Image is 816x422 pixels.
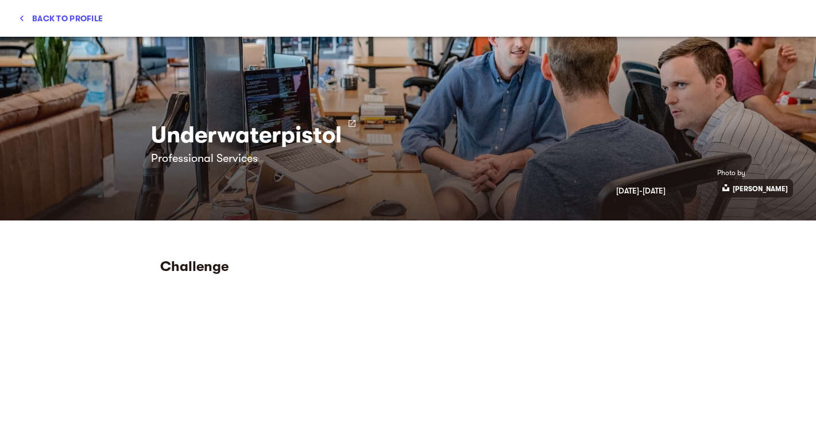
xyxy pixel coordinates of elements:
a: [PERSON_NAME] [733,184,788,193]
h3: Underwaterpistol [151,119,342,151]
h5: Challenge [160,257,485,276]
button: Back to profile [14,8,107,29]
p: [PERSON_NAME] [733,185,788,192]
a: Underwaterpistol [151,119,666,151]
iframe: mayple-rich-text-viewer [160,294,485,366]
span: Photo by [717,169,745,177]
h6: Professional Services [151,151,666,166]
h6: [DATE] - [DATE] [151,184,666,198]
span: Back to profile [18,11,103,25]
